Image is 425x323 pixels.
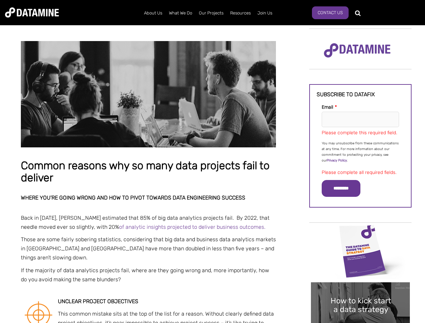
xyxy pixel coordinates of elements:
strong: Unclear project objectives [58,298,138,304]
a: What We Do [166,4,196,22]
span: Email [322,104,333,110]
p: You may unsubscribe from these communications at any time. For more information about our commitm... [322,141,399,164]
img: Datamine [5,7,59,17]
img: Datamine Logo No Strapline - Purple [319,39,395,62]
a: About Us [141,4,166,22]
a: Contact Us [312,6,349,19]
a: Our Projects [196,4,227,22]
img: Common reasons why so many data projects fail to deliver [21,41,276,147]
a: Privacy Policy [327,158,347,163]
img: Data Strategy Cover thumbnail [311,223,410,279]
h1: Common reasons why so many data projects fail to deliver [21,160,276,184]
h2: Where you’re going wrong and how to pivot towards data engineering success [21,195,276,201]
p: Back in [DATE], [PERSON_NAME] estimated that 85% of big data analytics projects fail. By 2022, th... [21,213,276,231]
h3: Subscribe to datafix [317,92,404,98]
a: Resources [227,4,254,22]
label: Please complete this required field. [322,130,397,136]
a: of analytic insights projected to deliver business outcomes. [119,224,265,230]
label: Please complete all required fields. [322,170,396,175]
a: Join Us [254,4,276,22]
p: Those are some fairly sobering statistics, considering that big data and business data analytics ... [21,235,276,262]
p: If the majority of data analytics projects fail, where are they going wrong and, more importantly... [21,266,276,284]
